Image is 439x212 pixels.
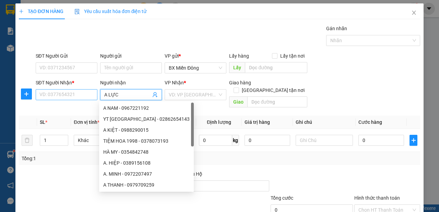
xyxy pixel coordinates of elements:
div: THẮNG [6,22,54,31]
div: NHÂN [59,22,114,31]
span: Nhận: [59,7,75,14]
span: Lấy hàng [229,53,249,59]
th: Ghi chú [293,116,356,129]
span: plus [19,9,24,14]
span: SL [40,119,45,125]
div: A. HIỆP - 0389156108 [99,157,194,168]
span: kg [232,135,239,146]
input: Ghi Chú [296,135,353,146]
div: VP gửi [165,52,226,60]
span: Lấy tận nơi [277,52,307,60]
div: HÀ MY - 0354842748 [99,146,194,157]
input: Dọc đường [247,96,307,107]
button: Close [404,3,424,23]
div: A KIỆT - 0988290015 [99,125,194,136]
span: Giá trị hàng [245,119,270,125]
span: Yêu cầu xuất hóa đơn điện tử [74,9,147,14]
div: YT HÀ NỘI - 02862654143 [99,114,194,125]
label: Hình thức thanh toán [354,195,400,201]
input: 0 [245,135,290,146]
div: Người gửi [100,52,162,60]
div: A. MINH - 0972207497 [99,168,194,179]
span: [GEOGRAPHIC_DATA] tận nơi [239,86,307,94]
span: Đơn vị tính [74,119,99,125]
span: Gửi: [6,7,16,14]
div: A KIỆT - 0988290015 [103,126,190,134]
div: YT [GEOGRAPHIC_DATA] - 02862654143 [103,115,190,123]
button: delete [22,135,33,146]
input: Dọc đường [245,62,307,73]
span: TẠO ĐƠN HÀNG [19,9,63,14]
div: TIỆM HOA 1998 - 0378073193 [103,137,190,145]
div: A NAM - 0967221192 [103,104,190,112]
div: A. HIỆP - 0389156108 [103,159,190,167]
span: plus [21,91,32,97]
div: Người nhận [100,79,162,86]
span: CR : [5,45,16,52]
div: A. MINH - 0972207497 [103,170,190,178]
label: Gán nhãn [326,26,347,31]
span: Giao [229,96,247,107]
span: close [411,10,417,15]
button: plus [410,135,417,146]
div: SĐT Người Gửi [36,52,97,60]
span: plus [410,138,417,143]
button: plus [21,89,32,99]
div: SĐT Người Nhận [36,79,97,86]
span: Cước hàng [358,119,382,125]
span: Giao hàng [229,80,251,85]
div: Tổng: 1 [22,155,170,162]
div: TIỆM HOA 1998 - 0378073193 [99,136,194,146]
span: Thu Hộ [187,171,202,177]
div: HÀ MY - 0354842748 [103,148,190,156]
span: Lấy [229,62,245,73]
div: A THANH - 0979709259 [103,181,190,189]
div: 40.000 [5,44,55,52]
div: 0327067434 [59,31,114,40]
span: Khác [78,135,127,145]
span: user-add [152,92,158,97]
div: BX Miền Đông [6,6,54,22]
span: Định lượng [207,119,231,125]
span: BX Miền Đông [169,63,222,73]
div: A NAM - 0967221192 [99,103,194,114]
div: A THANH - 0979709259 [99,179,194,190]
img: icon [74,9,80,14]
div: 0908191345 [6,31,54,40]
span: Tổng cước [271,195,293,201]
span: VP Nhận [165,80,184,85]
div: BX [PERSON_NAME] [59,6,114,22]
